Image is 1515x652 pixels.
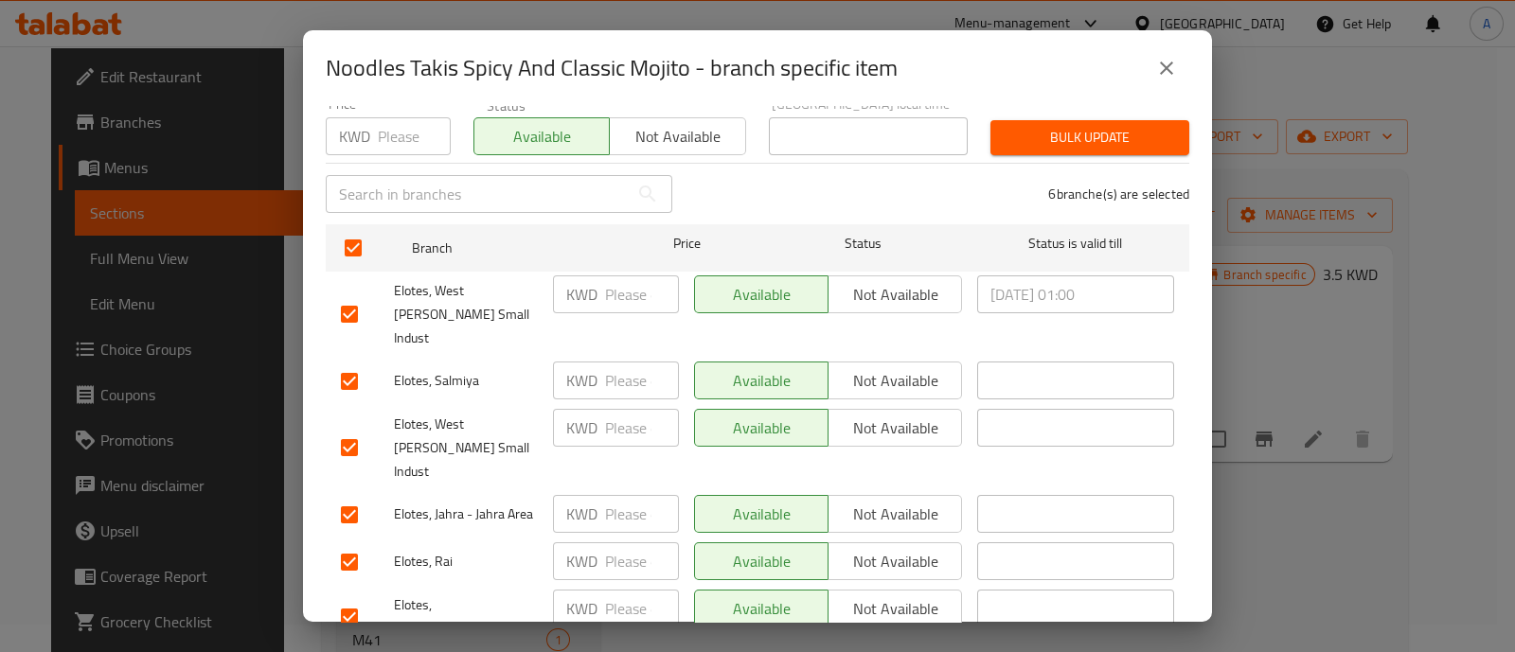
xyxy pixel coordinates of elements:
[394,502,538,526] span: Elotes, Jahra - Jahra Area
[566,597,597,620] p: KWD
[394,369,538,393] span: Elotes, Salmiya
[836,501,954,528] span: Not available
[1048,185,1189,203] p: 6 branche(s) are selected
[694,361,829,399] button: Available
[828,542,962,580] button: Not available
[605,409,679,447] input: Please enter price
[694,495,829,533] button: Available
[828,275,962,313] button: Not available
[624,232,750,256] span: Price
[694,590,829,627] button: Available
[605,361,679,399] input: Please enter price
[566,369,597,392] p: KWD
[394,413,538,484] span: Elotes, West [PERSON_NAME] Small Indust
[828,590,962,627] button: Not available
[694,542,829,580] button: Available
[836,548,954,575] span: Not available
[394,279,538,350] span: Elotes, West [PERSON_NAME] Small Indust
[703,548,821,575] span: Available
[765,232,962,256] span: Status
[694,409,829,447] button: Available
[482,123,602,150] span: Available
[617,123,738,150] span: Not available
[473,117,610,155] button: Available
[394,550,538,573] span: Elotes, Rai
[394,593,538,641] span: Elotes, [GEOGRAPHIC_DATA]
[836,595,954,623] span: Not available
[990,120,1189,155] button: Bulk update
[326,53,898,83] h2: Noodles Takis Spicy And Classic Mojito - branch specific item
[703,595,821,623] span: Available
[977,232,1174,256] span: Status is valid till
[566,550,597,573] p: KWD
[605,495,679,533] input: Please enter price
[605,542,679,580] input: Please enter price
[836,414,954,442] span: Not available
[412,237,609,260] span: Branch
[566,502,597,525] p: KWD
[703,367,821,395] span: Available
[378,117,451,155] input: Please enter price
[828,409,962,447] button: Not available
[609,117,745,155] button: Not available
[605,590,679,627] input: Please enter price
[836,281,954,308] span: Not available
[703,414,821,442] span: Available
[828,495,962,533] button: Not available
[326,175,629,213] input: Search in branches
[339,125,370,148] p: KWD
[703,501,821,528] span: Available
[694,275,829,313] button: Available
[1006,126,1174,150] span: Bulk update
[566,416,597,439] p: KWD
[828,361,962,399] button: Not available
[605,275,679,313] input: Please enter price
[566,283,597,306] p: KWD
[703,281,821,308] span: Available
[836,367,954,395] span: Not available
[1144,45,1189,91] button: close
